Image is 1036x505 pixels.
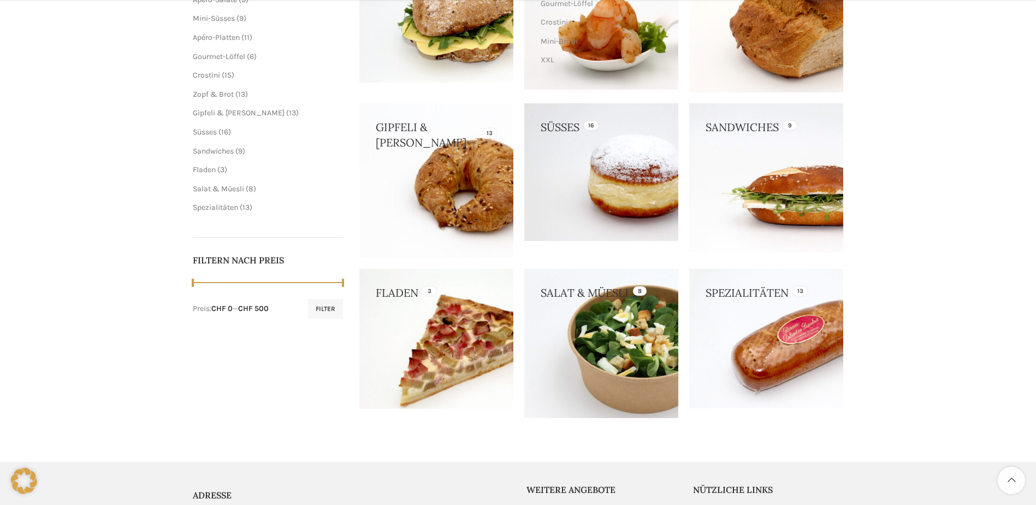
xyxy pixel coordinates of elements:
h5: Filtern nach Preis [193,254,344,266]
a: Fladen [193,165,216,174]
span: 15 [224,71,232,80]
a: Scroll to top button [998,467,1025,494]
a: Apéro-Platten [193,33,240,42]
span: ADRESSE [193,490,232,501]
span: 3 [220,165,224,174]
a: Gourmet-Löffel [193,52,245,61]
a: Salat & Müesli [193,184,244,193]
a: Warme & Kalte Häppchen [541,69,659,88]
a: Crostini [541,13,659,32]
span: 6 [250,52,254,61]
a: Crostini [193,71,220,80]
button: Filter [308,299,343,319]
span: 9 [238,146,242,156]
a: Mini-Brötli [541,32,659,51]
span: 13 [238,90,245,99]
a: Zopf & Brot [193,90,234,99]
span: 16 [221,127,228,137]
a: Mini-Süsses [193,14,235,23]
span: CHF 0 [211,304,233,313]
a: Sandwiches [193,146,234,156]
span: 11 [244,33,250,42]
h5: Weitere Angebote [526,484,677,496]
a: XXL [541,51,659,69]
h5: Nützliche Links [693,484,844,496]
span: 13 [242,203,250,212]
div: Preis: — [193,303,269,314]
span: CHF 500 [238,304,269,313]
a: Spezialitäten [193,203,238,212]
span: 8 [248,184,253,193]
a: Gipfeli & [PERSON_NAME] [193,108,285,118]
a: Süsses [193,127,217,137]
span: 13 [289,108,296,118]
span: 9 [239,14,244,23]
